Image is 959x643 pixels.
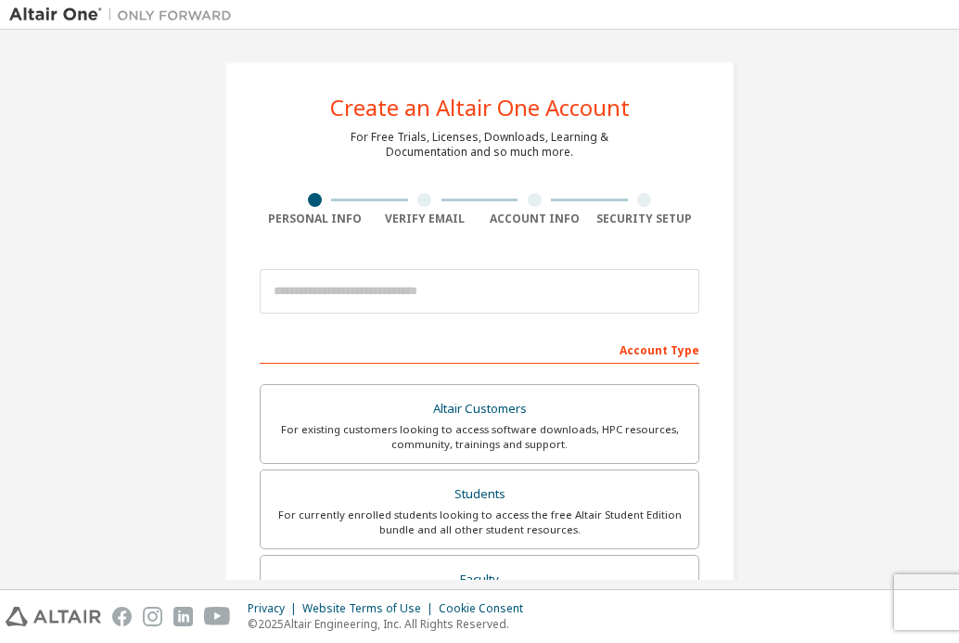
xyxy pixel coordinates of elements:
div: Account Info [479,212,590,226]
div: Privacy [248,601,302,616]
div: Personal Info [260,212,370,226]
p: © 2025 Altair Engineering, Inc. All Rights Reserved. [248,616,534,632]
div: Verify Email [370,212,480,226]
div: Faculty [272,567,687,593]
div: Students [272,482,687,508]
div: Account Type [260,334,699,364]
div: For currently enrolled students looking to access the free Altair Student Edition bundle and all ... [272,508,687,537]
div: For existing customers looking to access software downloads, HPC resources, community, trainings ... [272,422,687,452]
div: Create an Altair One Account [330,96,630,119]
div: Website Terms of Use [302,601,439,616]
img: altair_logo.svg [6,607,101,626]
div: Cookie Consent [439,601,534,616]
img: instagram.svg [143,607,162,626]
div: Altair Customers [272,396,687,422]
div: Security Setup [590,212,700,226]
img: facebook.svg [112,607,132,626]
img: linkedin.svg [173,607,193,626]
img: youtube.svg [204,607,231,626]
div: For Free Trials, Licenses, Downloads, Learning & Documentation and so much more. [351,130,608,160]
img: Altair One [9,6,241,24]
